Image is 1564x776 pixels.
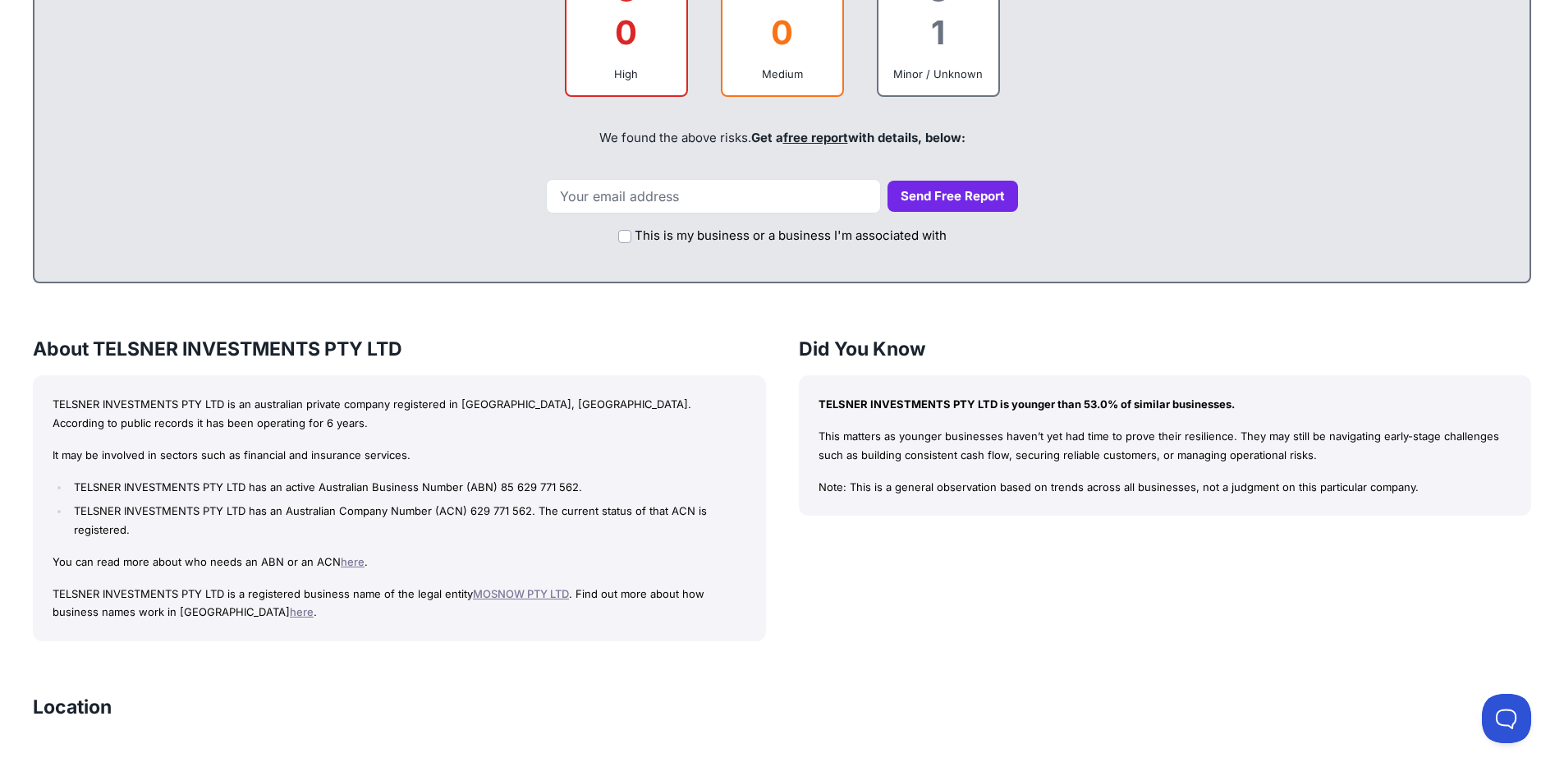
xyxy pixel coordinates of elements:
[799,336,1532,362] h3: Did You Know
[53,446,746,465] p: It may be involved in sectors such as financial and insurance services.
[53,395,746,433] p: TELSNER INVESTMENTS PTY LTD is an australian private company registered in [GEOGRAPHIC_DATA], [GE...
[819,478,1512,497] p: Note: This is a general observation based on trends across all businesses, not a judgment on this...
[53,553,746,572] p: You can read more about who needs an ABN or an ACN .
[1482,694,1531,743] iframe: Toggle Customer Support
[33,694,112,720] h3: Location
[473,587,569,600] a: MOSNOW PTY LTD
[783,130,848,145] a: free report
[819,427,1512,465] p: This matters as younger businesses haven’t yet had time to prove their resilience. They may still...
[70,502,745,540] li: TELSNER INVESTMENTS PTY LTD has an Australian Company Number (ACN) 629 771 562. The current statu...
[33,336,766,362] h3: About TELSNER INVESTMENTS PTY LTD
[70,478,745,497] li: TELSNER INVESTMENTS PTY LTD has an active Australian Business Number (ABN) 85 629 771 562.
[635,227,947,246] label: This is my business or a business I'm associated with
[53,585,746,622] p: TELSNER INVESTMENTS PTY LTD is a registered business name of the legal entity . Find out more abo...
[819,395,1512,414] p: TELSNER INVESTMENTS PTY LTD is younger than 53.0% of similar businesses.
[887,181,1018,213] button: Send Free Report
[51,110,1513,166] div: We found the above risks.
[892,66,985,82] div: Minor / Unknown
[751,130,965,145] span: Get a with details, below:
[290,605,314,618] a: here
[736,66,829,82] div: Medium
[546,179,881,214] input: Your email address
[580,66,673,82] div: High
[341,555,365,568] a: here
